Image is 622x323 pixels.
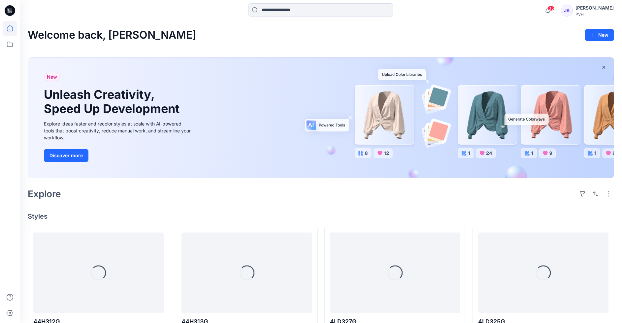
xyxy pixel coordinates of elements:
[575,12,614,17] div: PVH
[28,212,614,220] h4: Styles
[47,73,57,81] span: New
[44,120,192,141] div: Explore ideas faster and recolor styles at scale with AI-powered tools that boost creativity, red...
[28,29,196,41] h2: Welcome back, [PERSON_NAME]
[44,149,192,162] a: Discover more
[561,5,573,17] div: JK
[28,189,61,199] h2: Explore
[575,4,614,12] div: [PERSON_NAME]
[44,88,182,116] h1: Unleash Creativity, Speed Up Development
[585,29,614,41] button: New
[547,6,555,11] span: 35
[44,149,88,162] button: Discover more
